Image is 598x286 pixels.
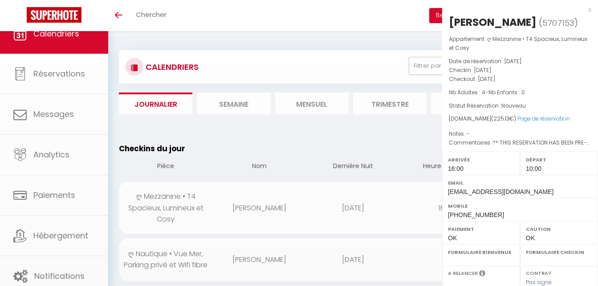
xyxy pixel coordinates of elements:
span: OK [526,234,535,242]
label: Email [448,178,592,187]
p: Checkout : [449,75,591,84]
span: [PHONE_NUMBER] [448,211,504,218]
button: Ouvrir le widget de chat LiveChat [7,4,34,30]
a: Page de réservation [517,115,570,122]
label: Départ [526,155,592,164]
label: Contrat [526,270,552,275]
p: Statut Réservation : [449,101,591,110]
label: Paiement [448,225,514,234]
p: Appartement : [449,35,591,52]
span: ( €) [491,115,516,122]
span: Nb Adultes : 4 [449,89,485,96]
p: Commentaires : [449,138,591,147]
span: Nb Enfants : 0 [488,89,525,96]
i: Sélectionner OUI si vous souhaiter envoyer les séquences de messages post-checkout [479,270,485,279]
span: 5707153 [542,17,574,28]
span: ღ Mezzanine • T4 Spacieux, Lumineux et Cosy [449,35,587,52]
span: 225.13 [493,115,509,122]
p: - [449,88,591,97]
div: x [442,4,591,15]
span: 16:00 [448,165,464,172]
label: Caution [526,225,592,234]
p: Notes : [449,129,591,138]
span: ( ) [539,16,578,29]
span: OK [448,234,457,242]
div: [DOMAIN_NAME] [449,115,591,123]
span: [DATE] [478,75,496,83]
label: Formulaire Checkin [526,248,592,257]
div: [PERSON_NAME] [449,15,537,29]
label: Mobile [448,201,592,210]
span: Nouveau [501,102,526,109]
span: 10:00 [526,165,541,172]
label: A relancer [448,270,478,277]
p: Checkin : [449,66,591,75]
label: Arrivée [448,155,514,164]
span: [EMAIL_ADDRESS][DOMAIN_NAME] [448,188,553,195]
span: Pas signé [526,278,552,286]
span: [DATE] [504,57,522,65]
p: Date de réservation : [449,57,591,66]
span: [DATE] [474,66,492,74]
label: Formulaire Bienvenue [448,248,514,257]
span: - [467,130,470,137]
